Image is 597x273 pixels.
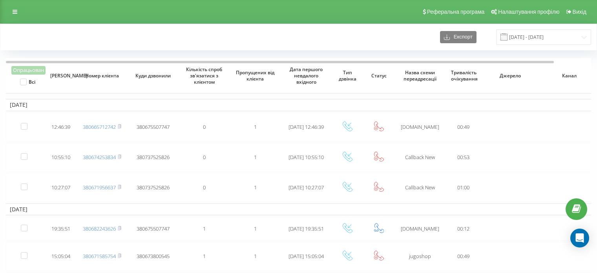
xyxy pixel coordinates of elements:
[394,242,445,271] td: jugoshop
[137,225,170,232] span: 380675507747
[185,66,224,85] span: Кількість спроб зв'язатися з клієнтом
[287,66,326,85] span: Дата першого невдалого вхідного
[570,229,589,247] div: Open Intercom Messenger
[83,73,122,79] span: Номер клієнта
[451,70,476,82] span: Тривалість очікування
[394,113,445,141] td: [DOMAIN_NAME]
[401,70,440,82] span: Назва схеми переадресації
[203,123,206,130] span: 0
[394,217,445,240] td: [DOMAIN_NAME]
[573,9,586,15] span: Вихід
[288,253,324,260] span: [DATE] 15:05:04
[254,253,257,260] span: 1
[368,73,389,79] span: Статус
[45,143,77,172] td: 10:55:10
[50,73,71,79] span: [PERSON_NAME]
[450,34,473,40] span: Експорт
[203,225,206,232] span: 1
[83,225,116,232] a: 380682243626
[254,123,257,130] span: 1
[134,73,173,79] span: Куди дзвонили
[337,70,358,82] span: Тип дзвінка
[445,143,481,172] td: 00:53
[45,173,77,202] td: 10:27:07
[440,31,477,43] button: Експорт
[394,143,445,172] td: Сallback New
[288,123,324,130] span: [DATE] 12:46:39
[137,184,170,191] span: 380737525826
[203,253,206,260] span: 1
[83,184,116,191] a: 380671956637
[137,154,170,161] span: 380737525826
[45,113,77,141] td: 12:46:39
[203,184,206,191] span: 0
[83,123,116,130] a: 380665712742
[487,73,533,79] span: Джерело
[445,217,481,240] td: 00:12
[445,113,481,141] td: 00:49
[546,73,592,79] span: Канал
[288,154,324,161] span: [DATE] 10:55:10
[45,242,77,271] td: 15:05:04
[254,154,257,161] span: 1
[445,242,481,271] td: 00:49
[83,154,116,161] a: 380674253834
[236,70,275,82] span: Пропущених від клієнта
[137,253,170,260] span: 380673800545
[394,173,445,202] td: Сallback New
[498,9,559,15] span: Налаштування профілю
[288,225,324,232] span: [DATE] 19:35:51
[83,253,116,260] a: 380671585754
[445,173,481,202] td: 01:00
[45,217,77,240] td: 19:35:51
[427,9,485,15] span: Реферальна програма
[20,79,35,85] label: Всі
[254,184,257,191] span: 1
[137,123,170,130] span: 380675507747
[288,184,324,191] span: [DATE] 10:27:07
[254,225,257,232] span: 1
[203,154,206,161] span: 0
